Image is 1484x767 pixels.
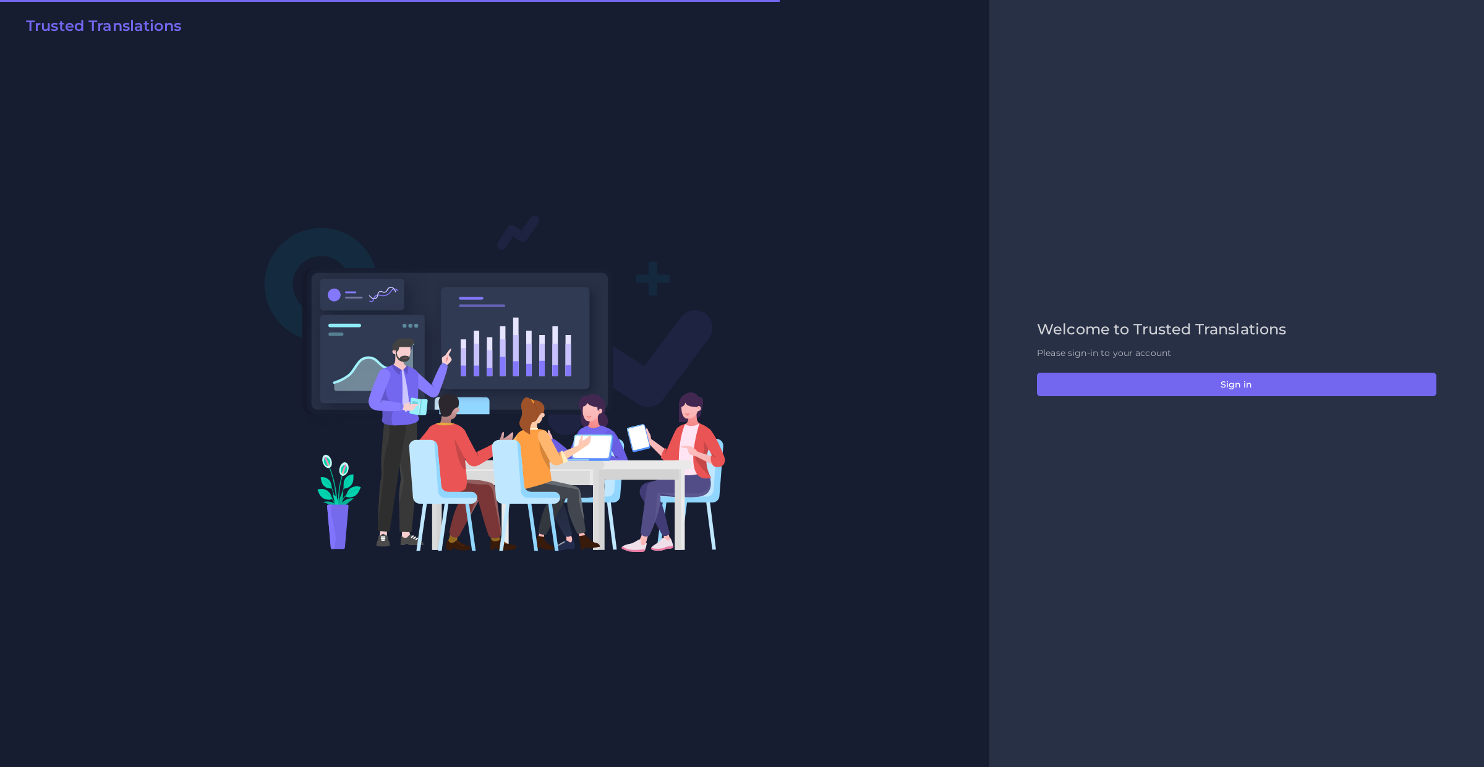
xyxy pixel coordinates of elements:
[1037,347,1436,360] p: Please sign-in to your account
[17,17,181,40] a: Trusted Translations
[1037,373,1436,396] button: Sign in
[1037,321,1436,339] h2: Welcome to Trusted Translations
[26,17,181,35] h2: Trusted Translations
[264,214,726,553] img: Login V2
